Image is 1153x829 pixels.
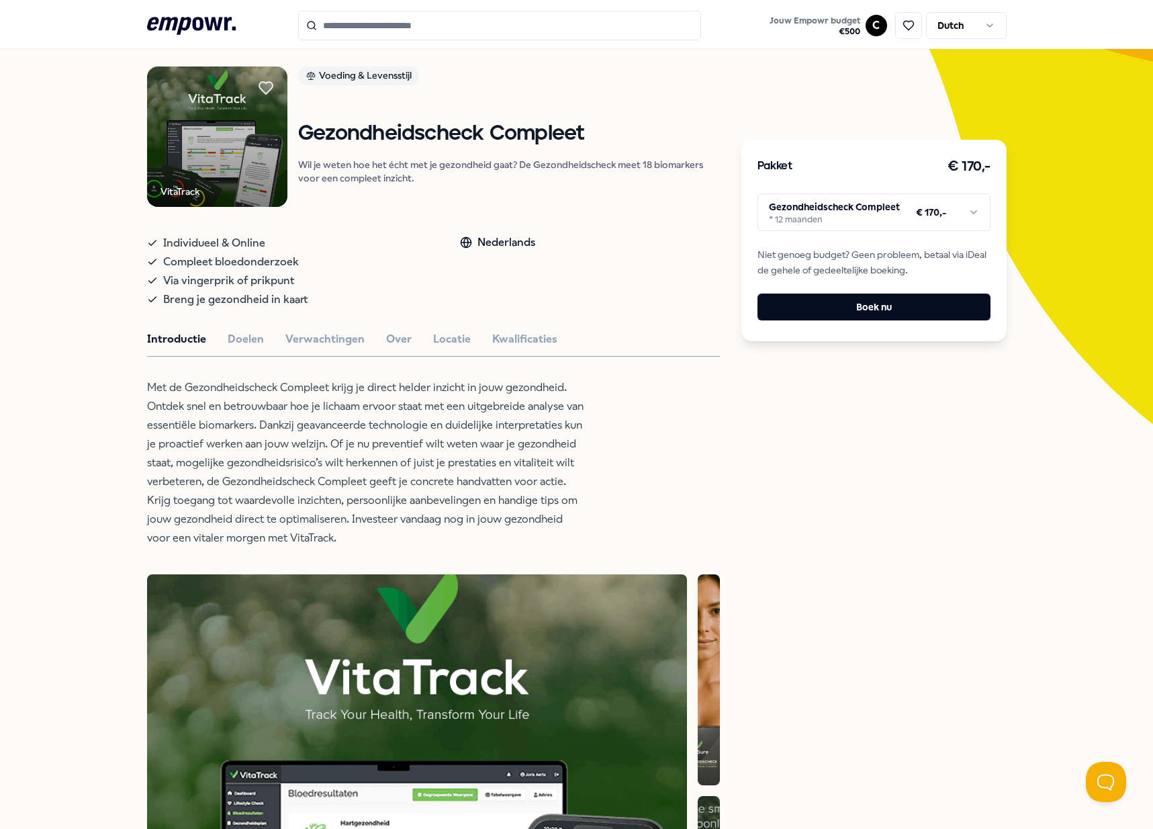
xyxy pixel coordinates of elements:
a: Voeding & Levensstijl [298,67,720,90]
button: C [866,15,887,36]
a: Jouw Empowr budget€500 [764,11,866,40]
span: Jouw Empowr budget [770,15,860,26]
span: Breng je gezondheid in kaart [163,290,308,309]
p: Met de Gezondheidscheck Compleet krijg je direct helder inzicht in jouw gezondheid. Ontdek snel e... [147,378,584,548]
span: € 500 [770,26,860,37]
button: Introductie [147,331,206,348]
img: Product Image [698,574,719,785]
div: Voeding & Levensstijl [298,67,419,85]
img: Product Image [147,67,288,208]
button: Kwalificaties [492,331,557,348]
h1: Gezondheidscheck Compleet [298,122,720,146]
button: Boek nu [757,294,990,320]
iframe: Help Scout Beacon - Open [1086,762,1126,802]
h3: Pakket [757,158,792,175]
span: Niet genoeg budget? Geen probleem, betaal via iDeal de gehele of gedeeltelijke boeking. [757,247,990,277]
input: Search for products, categories or subcategories [298,11,701,40]
p: Wil je weten hoe het écht met je gezondheid gaat? De Gezondheidscheck meet 18 biomarkers voor een... [298,158,720,185]
button: Doelen [228,331,264,348]
button: Over [386,331,412,348]
div: Nederlands [460,234,535,251]
button: Jouw Empowr budget€500 [767,13,863,40]
h3: € 170,- [948,156,990,177]
button: Verwachtingen [285,331,365,348]
span: Compleet bloedonderzoek [163,253,299,271]
span: Individueel & Online [163,234,265,253]
span: Via vingerprik of prikpunt [163,271,294,290]
div: VitaTrack [160,184,199,199]
button: Locatie [433,331,471,348]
